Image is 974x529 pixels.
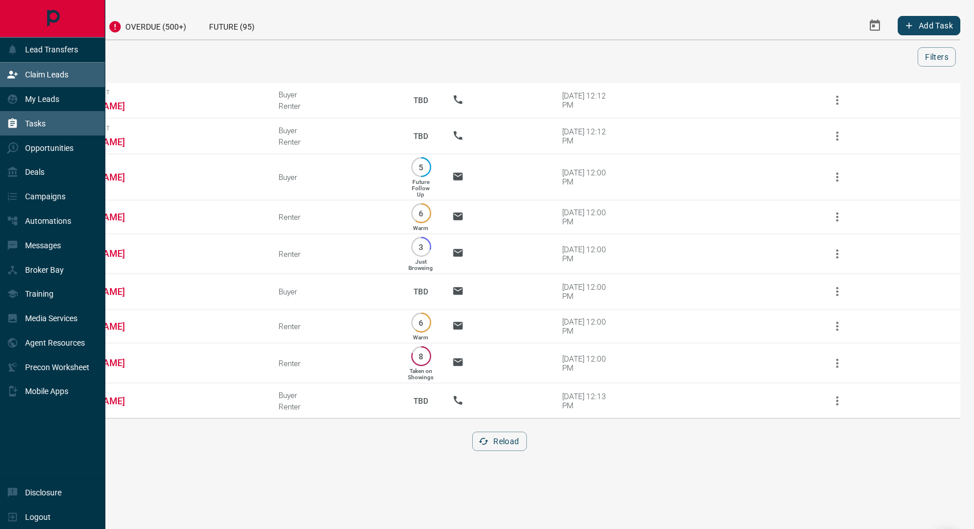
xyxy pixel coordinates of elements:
div: [DATE] 12:00 PM [562,208,611,226]
p: 6 [417,318,425,327]
p: 5 [417,163,425,171]
div: [DATE] 12:12 PM [562,91,611,109]
div: Renter [279,101,390,110]
div: [DATE] 12:00 PM [562,317,611,335]
p: 8 [417,352,425,360]
p: Future Follow Up [412,179,429,198]
button: Reload [472,432,526,451]
div: Buyer [279,391,390,400]
p: TBD [407,85,435,116]
button: Add Task [898,16,960,35]
div: Renter [279,249,390,259]
p: Just Browsing [408,259,433,271]
div: Buyer [279,173,390,182]
div: Overdue (500+) [97,11,198,39]
span: Viewing Request [56,125,261,132]
div: Renter [279,137,390,146]
div: [DATE] 12:12 PM [562,127,611,145]
p: TBD [407,276,435,307]
div: Renter [279,322,390,331]
div: [DATE] 12:00 PM [562,354,611,372]
div: Renter [279,402,390,411]
p: Warm [413,334,428,341]
div: Renter [279,359,390,368]
button: Select Date Range [861,12,889,39]
div: Buyer [279,126,390,135]
div: [DATE] 12:00 PM [562,282,611,301]
div: [DATE] 12:00 PM [562,168,611,186]
p: Warm [413,225,428,231]
p: TBD [407,386,435,416]
p: 6 [417,209,425,218]
div: Future (95) [198,11,266,39]
div: Buyer [279,287,390,296]
div: [DATE] 12:13 PM [562,392,611,410]
p: Taken on Showings [408,368,433,380]
p: TBD [407,121,435,151]
div: Buyer [279,90,390,99]
span: Viewing Request [56,89,261,96]
div: [DATE] 12:00 PM [562,245,611,263]
div: Renter [279,212,390,222]
p: 3 [417,243,425,251]
button: Filters [918,47,956,67]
